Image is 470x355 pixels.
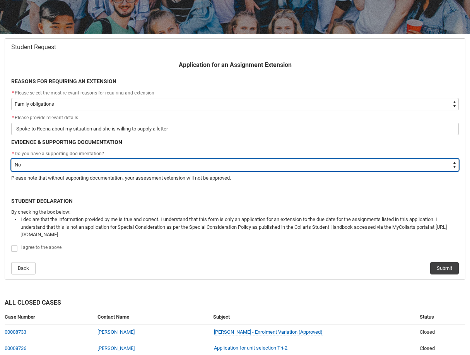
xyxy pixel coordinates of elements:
h2: All Closed Cases [5,298,465,310]
a: 00008736 [5,345,26,351]
b: EVIDENCE & SUPPORTING DOCUMENTATION [11,139,122,145]
li: I declare that the information provided by me is true and correct. I understand that this form is... [21,216,459,238]
span: Closed [420,329,435,335]
button: Submit [430,262,459,274]
span: Closed [420,345,435,351]
a: Application for unit selection Tri-2 [214,344,287,352]
b: Application for an Assignment Extension [179,61,292,69]
span: Please select the most relevant reasons for requiring and extension [15,90,154,96]
span: Do you have a supporting documentation? [15,151,104,156]
th: Subject [210,310,417,324]
article: Redu_Student_Request flow [5,38,465,280]
span: Student Request [11,43,56,51]
p: Please note that without supporting documentation, your assessment extension will not be approved. [11,174,459,182]
th: Status [417,310,465,324]
button: Back [11,262,36,274]
a: [PERSON_NAME] - Enrolment Variation (Approved) [214,328,323,336]
a: [PERSON_NAME] [97,329,135,335]
b: REASONS FOR REQUIRING AN EXTENSION [11,78,116,84]
span: I agree to the above. [21,245,63,250]
th: Contact Name [94,310,210,324]
b: STUDENT DECLARATION [11,198,73,204]
p: By checking the box below: [11,208,459,216]
abbr: required [12,90,14,96]
a: 00008733 [5,329,26,335]
a: [PERSON_NAME] [97,345,135,351]
abbr: required [12,151,14,156]
span: Please provide relevant details [11,115,78,120]
th: Case Number [5,310,94,324]
abbr: required [12,115,14,120]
